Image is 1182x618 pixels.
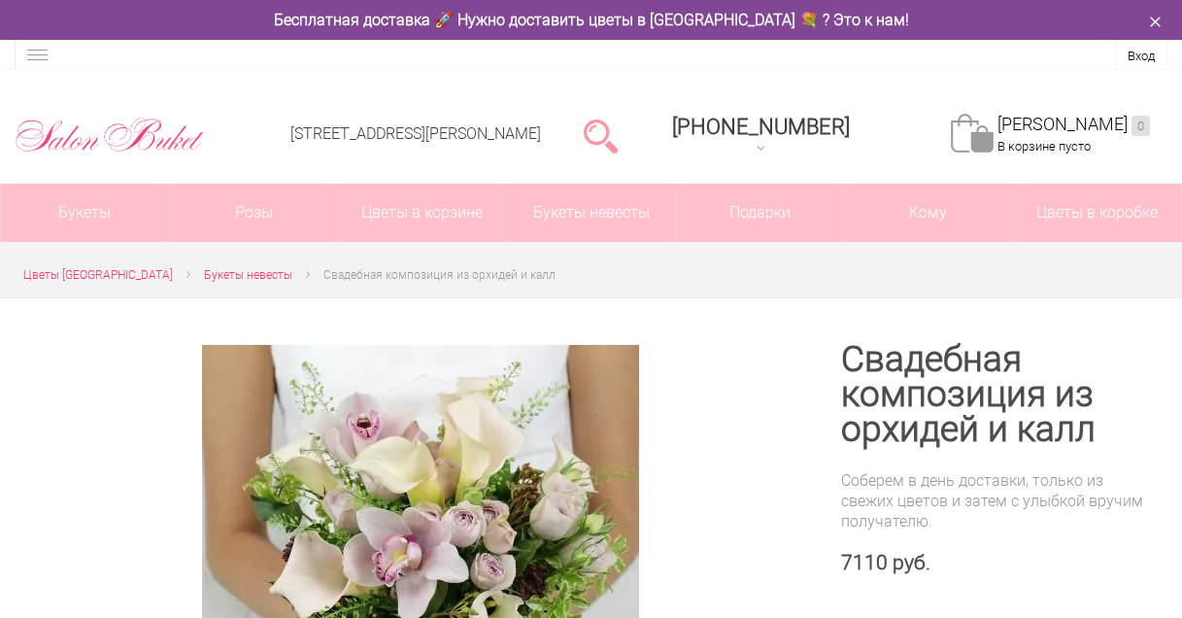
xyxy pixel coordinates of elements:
[676,184,844,242] a: Подарки
[170,184,338,242] a: Розы
[338,184,506,242] a: Цветы в корзине
[204,268,292,282] span: Букеты невесты
[660,108,861,163] a: [PHONE_NUMBER]
[15,114,205,156] img: Цветы Нижний Новгород
[672,115,850,139] span: [PHONE_NUMBER]
[507,184,675,242] a: Букеты невесты
[204,265,292,286] a: Букеты невесты
[1013,184,1181,242] a: Цветы в коробке
[841,342,1159,447] h1: Свадебная композиция из орхидей и калл
[1131,116,1150,136] ins: 0
[1,184,169,242] a: Букеты
[841,551,1159,575] div: 7110 руб.
[1128,49,1155,63] a: Вход
[841,470,1159,532] div: Соберем в день доставки, только из свежих цветов и затем с улыбкой вручим получателю.
[997,114,1150,136] a: [PERSON_NAME]
[23,265,173,286] a: Цветы [GEOGRAPHIC_DATA]
[23,268,173,282] span: Цветы [GEOGRAPHIC_DATA]
[845,184,1013,242] span: Кому
[997,139,1091,154] span: В корзине пусто
[290,124,541,143] a: [STREET_ADDRESS][PERSON_NAME]
[323,268,556,282] span: Свадебная композиция из орхидей и калл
